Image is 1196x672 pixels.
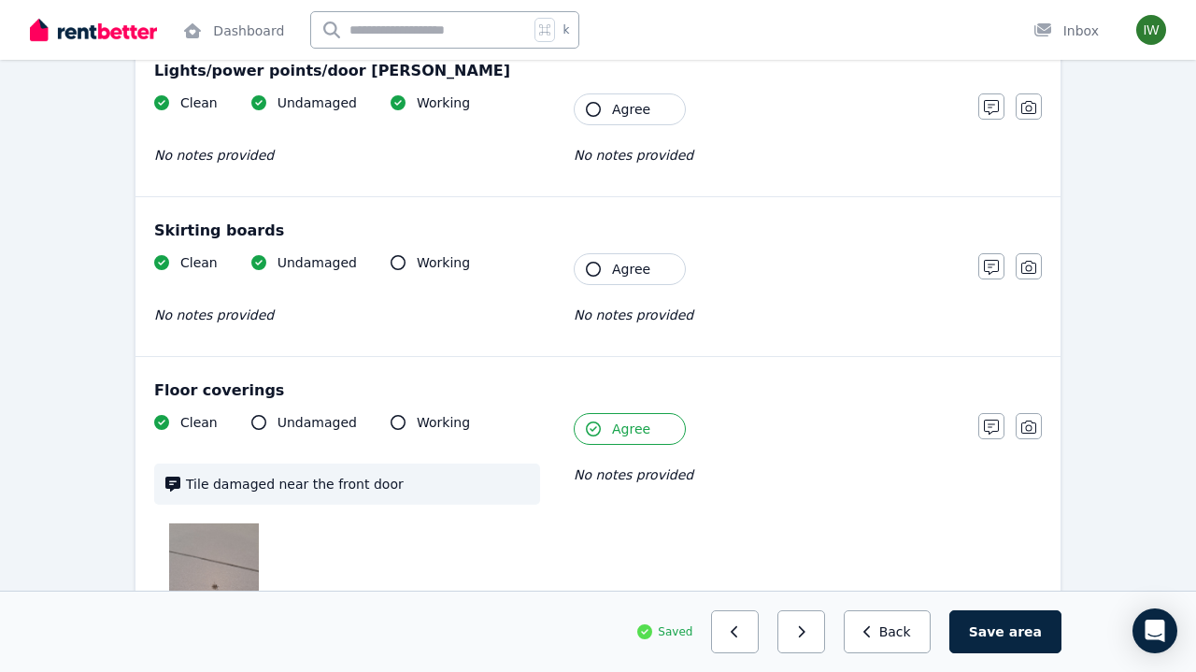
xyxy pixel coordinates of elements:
span: Agree [612,260,650,279]
span: No notes provided [574,307,693,322]
button: Agree [574,253,686,285]
span: Clean [180,93,218,112]
div: Skirting boards [154,220,1042,242]
div: Open Intercom Messenger [1132,608,1177,653]
span: Working [417,93,470,112]
button: Save area [949,610,1061,653]
button: Agree [574,413,686,445]
span: Working [417,253,470,272]
span: Undamaged [278,93,357,112]
span: Undamaged [278,413,357,432]
img: RentBetter [30,16,157,44]
span: Tile damaged near the front door [186,475,529,493]
span: Clean [180,253,218,272]
span: Undamaged [278,253,357,272]
div: Lights/power points/door [PERSON_NAME] [154,60,1042,82]
span: Clean [180,413,218,432]
div: Floor coverings [154,379,1042,402]
span: No notes provided [154,148,274,163]
span: No notes provided [574,467,693,482]
span: Agree [612,420,650,438]
span: No notes provided [574,148,693,163]
img: 1000014666.jpg [169,523,259,643]
span: k [562,22,569,37]
span: area [1009,622,1042,641]
div: Inbox [1033,21,1099,40]
img: Ines Wuilbeaux [1136,15,1166,45]
span: Saved [658,624,692,639]
button: Back [844,610,931,653]
span: Agree [612,100,650,119]
span: Working [417,413,470,432]
button: Agree [574,93,686,125]
span: No notes provided [154,307,274,322]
